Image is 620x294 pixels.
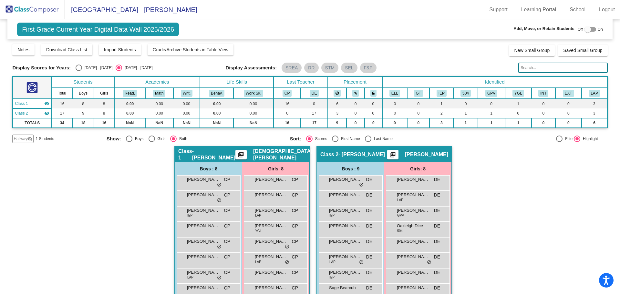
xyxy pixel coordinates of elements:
[329,238,361,245] span: [PERSON_NAME]
[538,90,548,97] button: INT
[329,269,361,276] span: [PERSON_NAME]
[224,223,230,229] span: CP
[532,88,555,99] th: Introvert
[114,76,200,88] th: Academics
[429,88,453,99] th: Individualized Education Plan
[274,118,301,128] td: 16
[329,259,336,264] span: LAP
[582,118,607,128] td: 6
[285,244,289,249] span: do_not_disturb_alt
[301,108,328,118] td: 17
[329,223,361,229] span: [PERSON_NAME]
[437,90,447,97] button: IEP
[187,285,219,291] span: [PERSON_NAME]
[397,228,403,233] span: 504
[346,88,365,99] th: Keep with students
[389,90,400,97] button: ELL
[233,108,274,118] td: 0.00
[382,108,407,118] td: 0
[301,99,328,108] td: 0
[478,108,505,118] td: 1
[292,176,298,183] span: CP
[114,99,145,108] td: 0.00
[235,150,247,159] button: Print Students Details
[27,136,32,141] mat-icon: visibility_off
[397,213,404,218] span: GPV
[181,90,192,97] button: Writ.
[153,90,165,97] button: Math
[505,108,532,118] td: 0
[397,254,429,260] span: [PERSON_NAME]
[478,118,505,128] td: 1
[244,90,263,97] button: Work Sk.
[255,285,287,291] span: [PERSON_NAME]
[434,223,440,229] span: DE
[217,244,222,249] span: do_not_disturb_alt
[145,108,173,118] td: 0.00
[397,223,429,229] span: Oakleigh Dice
[178,148,192,161] span: Class 1
[321,63,339,73] mat-chip: STM
[478,88,505,99] th: Good Parent Volunteer
[224,192,230,198] span: CP
[407,108,429,118] td: 0
[329,207,361,214] span: [PERSON_NAME]
[453,108,478,118] td: 1
[532,99,555,108] td: 0
[434,254,440,260] span: DE
[72,118,94,128] td: 18
[328,118,346,128] td: 9
[505,99,532,108] td: 1
[192,148,235,161] span: - [PERSON_NAME]
[329,176,361,183] span: [PERSON_NAME]
[580,136,598,142] div: Highlight
[555,118,582,128] td: 0
[338,151,385,158] span: - [PERSON_NAME]
[366,285,372,291] span: DE
[292,207,298,214] span: CP
[518,63,607,73] input: Search...
[233,99,274,108] td: 0.00
[94,99,114,108] td: 8
[563,48,602,53] span: Saved Small Group
[274,88,301,99] th: Christi Portch
[173,118,200,128] td: NaN
[282,63,302,73] mat-chip: SREA
[52,76,114,88] th: Students
[329,254,361,260] span: [PERSON_NAME]
[366,269,372,276] span: DE
[46,47,87,52] span: Download Class List
[255,228,262,233] span: YGL
[274,99,301,108] td: 16
[187,223,219,229] span: [PERSON_NAME]
[397,176,429,183] span: [PERSON_NAME]
[429,99,453,108] td: 1
[255,207,287,214] span: [PERSON_NAME]
[589,90,600,97] button: LAP
[512,90,524,97] button: YGL
[407,88,429,99] th: Gifted and Talented
[255,223,287,229] span: [PERSON_NAME]
[582,108,607,118] td: 3
[200,76,274,88] th: Life Skills
[72,99,94,108] td: 8
[301,118,328,128] td: 17
[427,260,431,265] span: do_not_disturb_alt
[387,150,398,159] button: Print Students Details
[359,260,364,265] span: do_not_disturb_alt
[107,136,121,142] span: Show:
[14,136,27,142] span: Hallway
[405,151,448,158] span: [PERSON_NAME]
[555,108,582,118] td: 0
[564,5,591,15] a: School
[434,192,440,198] span: DE
[516,5,562,15] a: Learning Portal
[555,99,582,108] td: 0
[320,151,338,158] span: Class 2
[17,47,29,52] span: Notes
[366,238,372,245] span: DE
[397,192,429,198] span: [PERSON_NAME]
[200,118,233,128] td: NaN
[434,238,440,245] span: DE
[292,269,298,276] span: CP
